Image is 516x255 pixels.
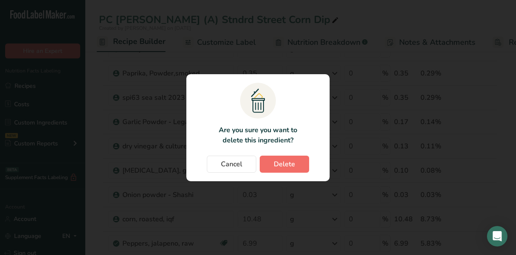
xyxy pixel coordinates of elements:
button: Cancel [207,156,256,173]
span: Cancel [221,159,242,169]
div: Open Intercom Messenger [487,226,507,246]
span: Delete [274,159,295,169]
button: Delete [260,156,309,173]
p: Are you sure you want to delete this ingredient? [214,125,302,145]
